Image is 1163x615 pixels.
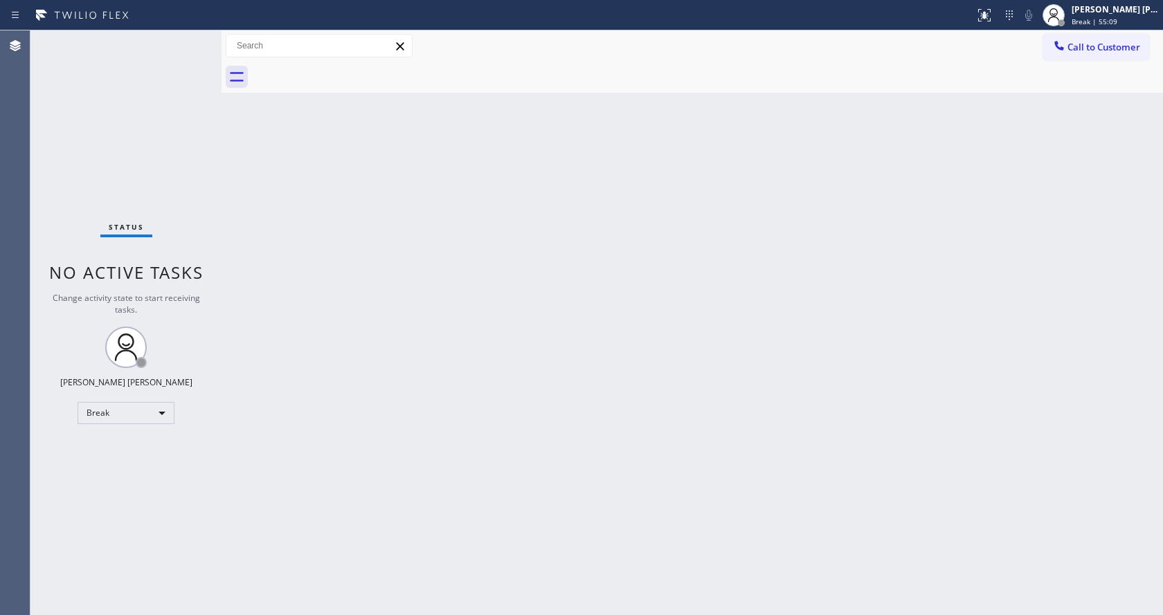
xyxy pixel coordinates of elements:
div: [PERSON_NAME] [PERSON_NAME] [60,376,192,388]
span: Status [109,222,144,232]
span: Change activity state to start receiving tasks. [53,292,200,315]
span: Break | 55:09 [1072,17,1117,26]
span: No active tasks [49,261,204,284]
button: Mute [1019,6,1038,25]
input: Search [226,35,412,57]
div: [PERSON_NAME] [PERSON_NAME] [1072,3,1159,15]
button: Call to Customer [1043,34,1149,60]
div: Break [78,402,174,424]
span: Call to Customer [1067,41,1140,53]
